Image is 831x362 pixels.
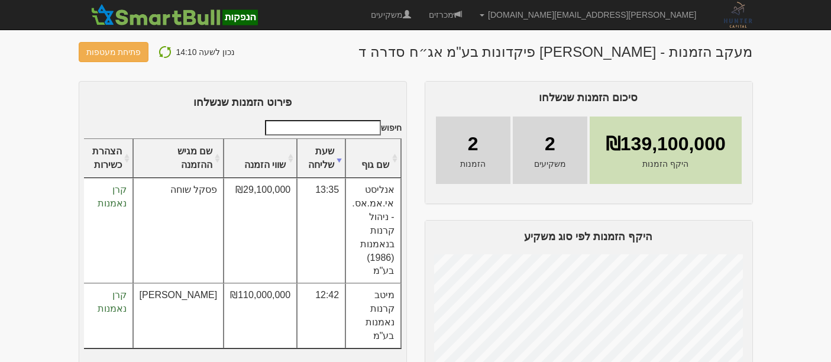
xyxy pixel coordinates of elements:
th: שווי הזמנה : activate to sort column ascending [224,139,297,179]
button: פתיחת מעטפות [79,42,149,62]
span: 2 [545,131,555,158]
td: ₪110,000,000 [224,283,297,348]
input: חיפוש [265,120,381,135]
span: משקיעים [534,158,566,170]
th: שם מגיש ההזמנה : activate to sort column ascending [133,139,224,179]
th: שעת שליחה : activate to sort column ascending [297,139,345,179]
th: הצהרת כשירות : activate to sort column ascending [81,139,133,179]
span: היקף הזמנות [642,158,688,170]
td: ₪29,100,000 [224,178,297,283]
p: נכון לשעה 14:10 [176,44,235,60]
label: חיפוש [261,120,402,135]
td: 12:42 [297,283,345,348]
span: 2 [468,131,478,158]
td: [PERSON_NAME] [133,283,224,348]
td: מיטב קרנות נאמנות בע"מ [345,283,400,348]
td: פסקל שוחה [133,178,224,283]
td: אנליסט אי.אמ.אס. - ניהול קרנות בנאמנות (1986) בע"מ [345,178,400,283]
h1: מעקב הזמנות - [PERSON_NAME] פיקדונות בע"מ אג״ח סדרה ד [358,44,752,60]
td: 13:35 [297,178,345,283]
img: SmartBull Logo [88,3,261,27]
span: ₪139,100,000 [606,131,726,158]
span: קרן נאמנות [98,290,127,313]
img: refresh-icon.png [158,45,172,59]
th: שם גוף : activate to sort column ascending [345,139,400,179]
span: סיכום הזמנות שנשלחו [539,92,638,104]
span: הזמנות [460,158,486,170]
span: פירוט הזמנות שנשלחו [193,96,292,108]
span: היקף הזמנות לפי סוג משקיע [524,231,652,243]
span: קרן נאמנות [98,185,127,208]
